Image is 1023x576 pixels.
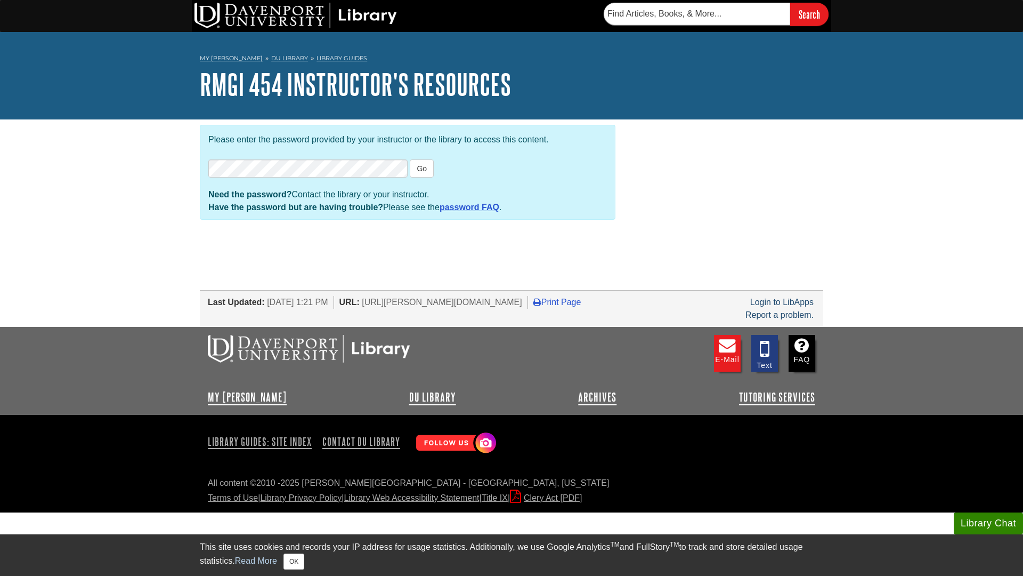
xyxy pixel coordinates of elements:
div: Contact the library or your instructor. [208,188,607,201]
a: DU Library [271,54,308,62]
a: FAQ [789,335,815,372]
input: Find Articles, Books, & More... [604,3,790,25]
a: Report a problem. [745,310,814,319]
a: Archives [578,391,616,404]
label: Please enter the password provided by your instructor or the library to access this content. [208,133,549,146]
span: [URL][PERSON_NAME][DOMAIN_NAME] [362,298,522,307]
a: Title IX [482,493,508,502]
a: Library Web Accessibility Statement [344,493,480,502]
a: Terms of Use [208,493,258,502]
input: Enter password [208,159,408,178]
span: Last Updated: [208,298,265,307]
a: password FAQ [440,203,499,212]
img: Follow Us! Instagram [411,428,499,459]
strong: Need the password? [208,190,291,199]
a: E-mail [714,335,741,372]
a: My [PERSON_NAME] [200,54,263,63]
form: Searches DU Library's articles, books, and more [604,3,829,26]
div: Please see the . [208,201,607,214]
div: This site uses cookies and records your IP address for usage statistics. Additionally, we use Goo... [200,541,823,570]
input: Search [790,3,829,26]
img: DU Libraries [208,335,410,363]
sup: TM [610,541,619,548]
h1: RMGI 454 Instructor's Resources [200,68,823,100]
span: [DATE] 1:21 PM [267,298,328,307]
img: DU Library [194,3,397,28]
a: Clery Act [510,493,582,502]
span: URL: [339,298,360,307]
strong: Have the password but are having trouble? [208,203,383,212]
i: Print Page [533,298,541,306]
a: DU Library [409,391,456,404]
a: Tutoring Services [739,391,815,404]
button: Close [283,554,304,570]
a: Library Guides [316,54,367,62]
button: Go [410,159,434,178]
a: Library Privacy Policy [260,493,342,502]
a: Text [751,335,778,372]
button: Library Chat [954,513,1023,534]
a: Read More [235,556,277,565]
a: Print Page [533,298,581,307]
div: All content ©2010 - 2025 [PERSON_NAME][GEOGRAPHIC_DATA] - [GEOGRAPHIC_DATA], [US_STATE] | | | | [208,477,815,505]
nav: breadcrumb [200,51,823,68]
sup: TM [670,541,679,548]
a: Login to LibApps [750,298,814,307]
a: Contact DU Library [318,433,404,451]
a: My [PERSON_NAME] [208,391,287,404]
a: Library Guides: Site Index [208,433,316,451]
